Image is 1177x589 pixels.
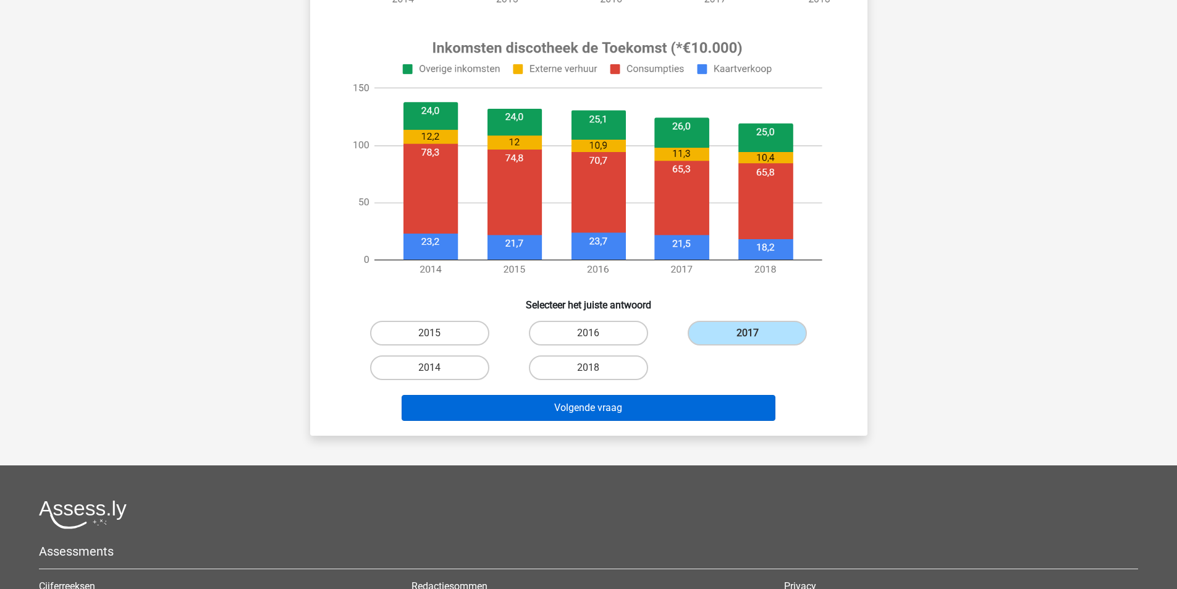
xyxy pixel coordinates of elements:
h6: Selecteer het juiste antwoord [330,289,848,311]
img: Assessly logo [39,500,127,529]
label: 2015 [370,321,489,345]
label: 2017 [688,321,807,345]
label: 2016 [529,321,648,345]
label: 2018 [529,355,648,380]
label: 2014 [370,355,489,380]
h5: Assessments [39,544,1138,559]
button: Volgende vraag [402,395,775,421]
